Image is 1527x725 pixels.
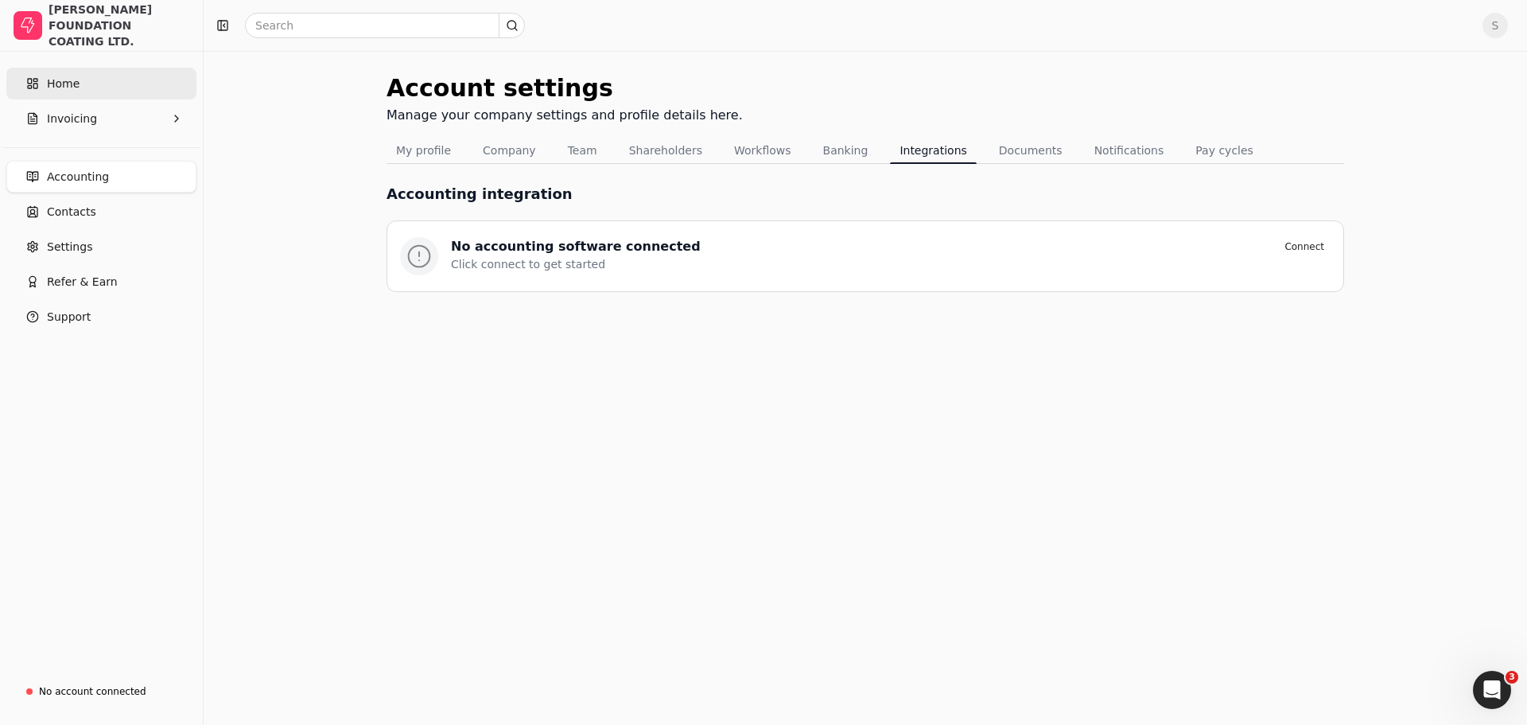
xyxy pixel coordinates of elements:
div: No account connected [39,684,146,699]
button: Notifications [1085,138,1174,163]
span: Home [47,76,80,92]
span: 3 [1506,671,1518,684]
button: Refer & Earn [6,266,196,298]
span: Invoicing [47,111,97,127]
span: Refer & Earn [47,274,118,290]
a: Contacts [6,196,196,228]
span: Contacts [47,204,96,220]
button: Integrations [890,138,976,163]
button: Support [6,301,196,333]
button: Team [558,138,607,163]
a: Settings [6,231,196,263]
iframe: Intercom live chat [1473,671,1511,709]
button: Banking [814,138,878,163]
button: Company [473,138,546,163]
nav: Tabs [387,138,1344,164]
div: Click connect to get started [451,256,1331,273]
h1: Accounting integration [387,183,573,205]
button: Pay cycles [1186,138,1263,163]
button: Shareholders [620,138,712,163]
a: No account connected [6,677,196,706]
button: Documents [989,138,1072,163]
div: Account settings [387,70,743,106]
a: Accounting [6,161,196,193]
button: My profile [387,138,460,163]
a: Home [6,68,196,99]
button: S [1482,13,1508,38]
div: No accounting software connected [451,237,701,256]
span: Support [47,309,91,325]
div: [PERSON_NAME] FOUNDATION COATING LTD. [49,2,189,49]
input: Search [245,13,525,38]
button: Connect [1278,237,1331,256]
button: Workflows [725,138,801,163]
span: Settings [47,239,92,255]
span: Accounting [47,169,109,185]
button: Invoicing [6,103,196,134]
div: Manage your company settings and profile details here. [387,106,743,125]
